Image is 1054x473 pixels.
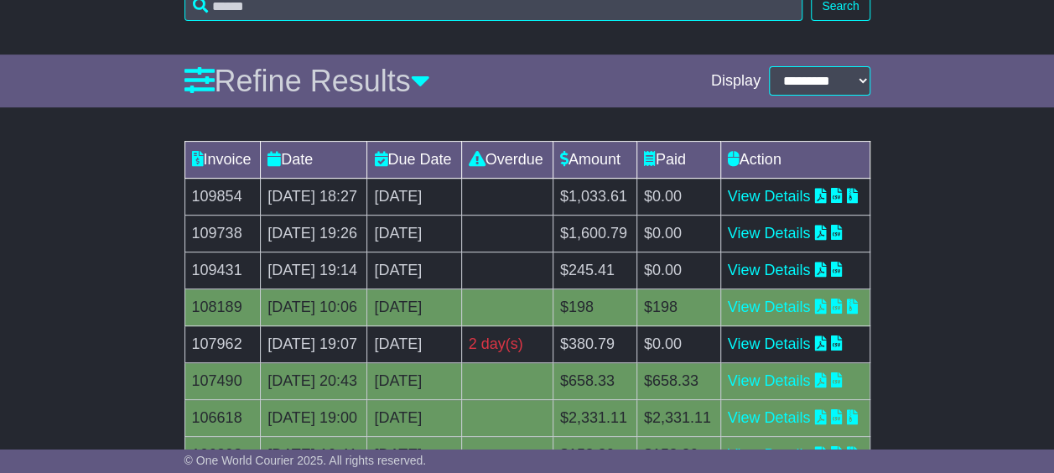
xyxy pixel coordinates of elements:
td: $1,600.79 [553,216,636,252]
td: 106618 [184,400,261,437]
td: [DATE] 19:14 [261,252,367,289]
a: View Details [728,225,811,242]
td: [DATE] 19:07 [261,326,367,363]
td: $245.41 [553,252,636,289]
td: $0.00 [636,216,720,252]
td: Action [720,142,870,179]
td: Invoice [184,142,261,179]
td: $658.33 [553,363,636,400]
td: [DATE] [367,289,461,326]
a: View Details [728,299,811,315]
td: 109738 [184,216,261,252]
td: $198 [553,289,636,326]
td: 108189 [184,289,261,326]
span: © One World Courier 2025. All rights reserved. [184,454,427,467]
a: View Details [728,446,811,463]
td: 109854 [184,179,261,216]
td: [DATE] 19:26 [261,216,367,252]
td: [DATE] [367,363,461,400]
td: [DATE] 10:06 [261,289,367,326]
a: View Details [728,335,811,352]
td: Amount [553,142,636,179]
td: Due Date [367,142,461,179]
td: [DATE] 20:43 [261,363,367,400]
td: [DATE] [367,216,461,252]
a: View Details [728,372,811,389]
td: $0.00 [636,252,720,289]
td: $198 [636,289,720,326]
td: $2,331.11 [636,400,720,437]
td: Overdue [461,142,553,179]
td: [DATE] [367,400,461,437]
td: $1,033.61 [553,179,636,216]
td: $0.00 [636,326,720,363]
td: [DATE] 19:00 [261,400,367,437]
td: [DATE] 18:27 [261,179,367,216]
div: 2 day(s) [469,333,546,356]
td: [DATE] [367,326,461,363]
td: $0.00 [636,179,720,216]
td: [DATE] [367,252,461,289]
td: [DATE] [367,179,461,216]
a: Refine Results [184,64,430,98]
span: Display [711,72,761,91]
td: $658.33 [636,363,720,400]
a: View Details [728,262,811,278]
td: 107962 [184,326,261,363]
td: 109431 [184,252,261,289]
td: Date [261,142,367,179]
a: View Details [728,409,811,426]
td: Paid [636,142,720,179]
td: $2,331.11 [553,400,636,437]
td: 107490 [184,363,261,400]
td: $380.79 [553,326,636,363]
a: View Details [728,188,811,205]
